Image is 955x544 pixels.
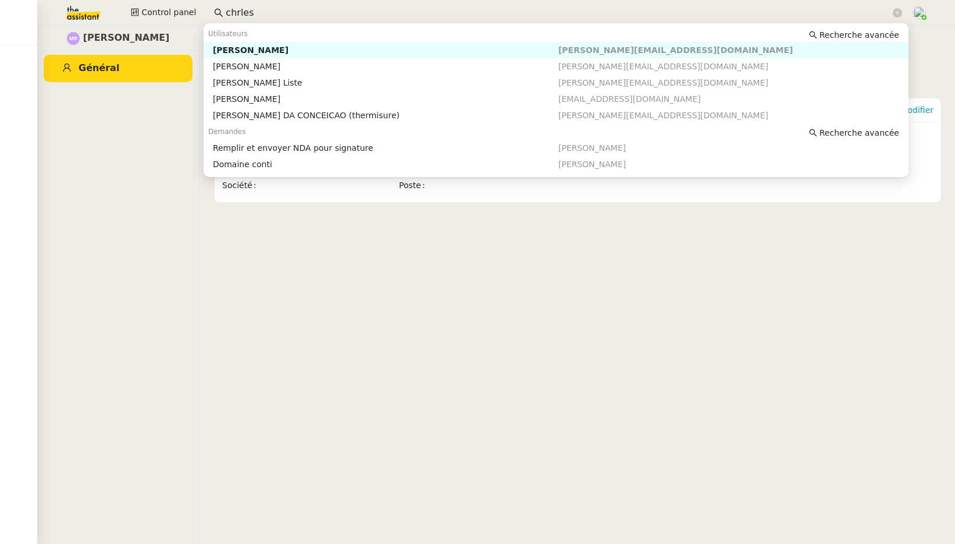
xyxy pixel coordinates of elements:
[213,143,558,153] div: Remplir et envoyer NDA pour signature
[83,30,170,46] span: [PERSON_NAME]
[213,77,558,88] div: [PERSON_NAME] Liste
[558,78,768,87] span: [PERSON_NAME][EMAIL_ADDRESS][DOMAIN_NAME]
[900,105,933,115] a: Modifier
[79,62,119,73] span: Général
[222,179,261,192] span: Société
[558,45,793,55] span: [PERSON_NAME][EMAIL_ADDRESS][DOMAIN_NAME]
[399,179,430,192] span: Poste
[558,94,701,104] span: [EMAIL_ADDRESS][DOMAIN_NAME]
[141,6,196,19] span: Control panel
[819,29,899,41] span: Recherche avancée
[213,94,558,104] div: [PERSON_NAME]
[558,62,768,71] span: [PERSON_NAME][EMAIL_ADDRESS][DOMAIN_NAME]
[226,5,890,21] input: Rechercher
[44,55,193,82] a: Général
[558,111,768,120] span: [PERSON_NAME][EMAIL_ADDRESS][DOMAIN_NAME]
[208,30,248,38] span: Utilisateurs
[213,110,558,121] div: [PERSON_NAME] DA CONCEICAO (thermisure)
[67,32,80,45] img: svg
[213,61,558,72] div: [PERSON_NAME]
[819,127,899,139] span: Recherche avancée
[124,5,203,21] button: Control panel
[558,160,626,169] span: [PERSON_NAME]
[913,6,926,19] img: users%2FNTfmycKsCFdqp6LX6USf2FmuPJo2%2Favatar%2Fprofile-pic%20(1).png
[213,45,558,55] div: [PERSON_NAME]
[208,128,246,136] span: Demandes
[213,159,558,169] div: Domaine conti
[558,143,626,153] span: [PERSON_NAME]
